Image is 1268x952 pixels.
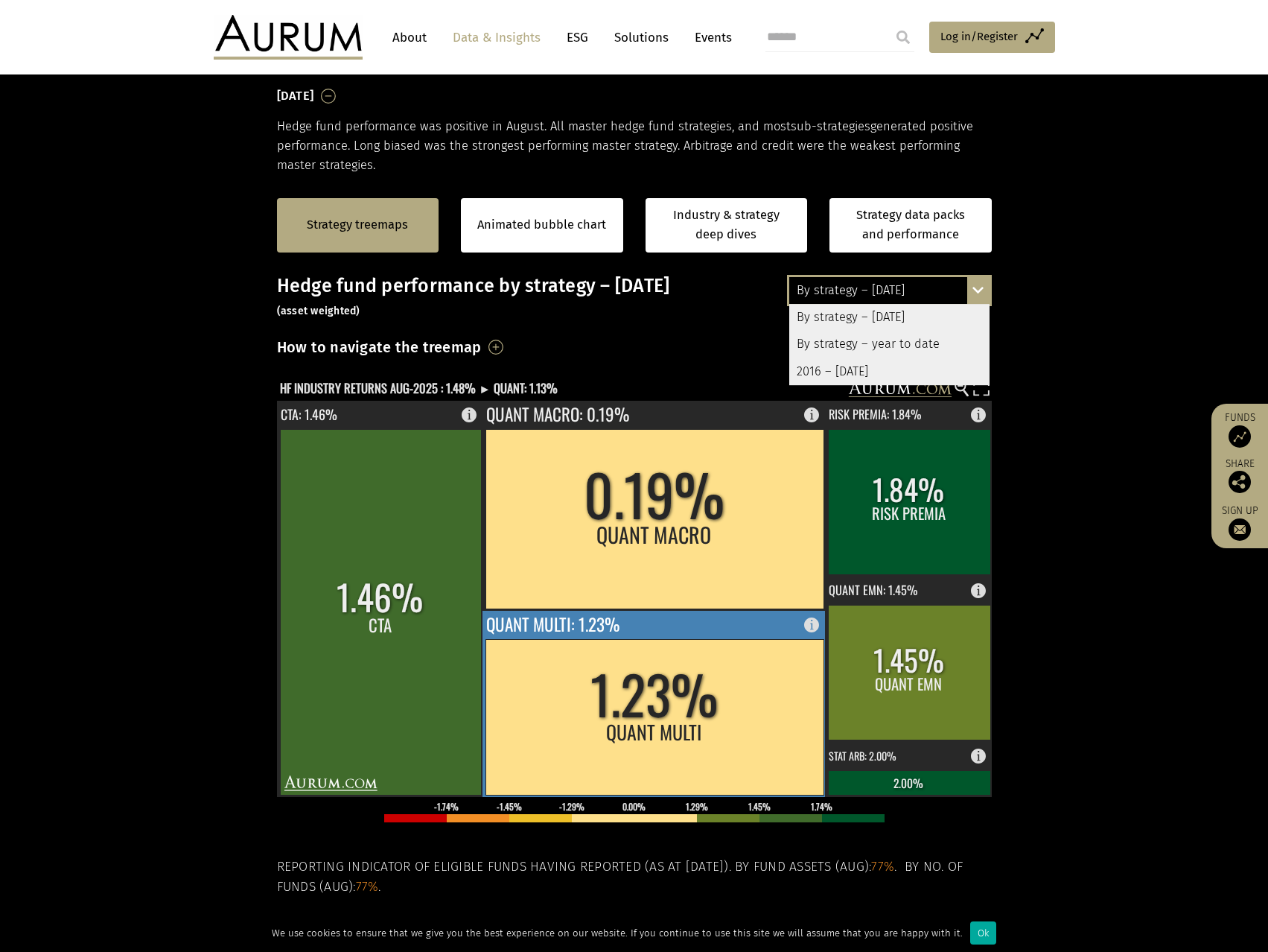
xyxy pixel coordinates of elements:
a: Industry & strategy deep dives [646,198,808,253]
div: By strategy – [DATE] [789,304,990,331]
p: Hedge fund performance was positive in August. All master hedge fund strategies, and most generat... [277,117,992,176]
div: By strategy – year to date [789,331,990,358]
a: About [385,24,434,51]
span: Log in/Register [940,28,1018,45]
div: Ok [970,921,996,945]
span: 77% [356,879,379,895]
input: Submit [888,22,918,52]
a: Funds [1219,411,1261,448]
a: Solutions [607,24,676,51]
div: By strategy – [DATE] [789,277,990,304]
a: Animated bubble chart [477,215,606,235]
img: Share this post [1229,471,1251,493]
h3: Hedge fund performance by strategy – [DATE] [277,275,992,320]
a: Strategy treemaps [307,215,408,235]
div: Share [1219,459,1261,493]
h3: [DATE] [277,85,314,107]
span: 77% [871,859,894,875]
div: 2016 – [DATE] [789,358,990,385]
a: Log in/Register [929,22,1055,53]
small: (asset weighted) [277,305,360,317]
a: Sign up [1219,504,1261,541]
span: sub-strategies [791,119,870,133]
h3: How to navigate the treemap [277,334,482,360]
a: Events [687,24,732,51]
a: Strategy data packs and performance [829,198,992,253]
a: Data & Insights [445,24,548,51]
a: ESG [559,24,596,51]
img: Sign up to our newsletter [1229,518,1251,541]
img: Aurum [214,15,363,60]
h5: Reporting indicator of eligible funds having reported (as at [DATE]). By fund assets (Aug): . By ... [277,857,992,897]
img: Access Funds [1229,425,1251,448]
